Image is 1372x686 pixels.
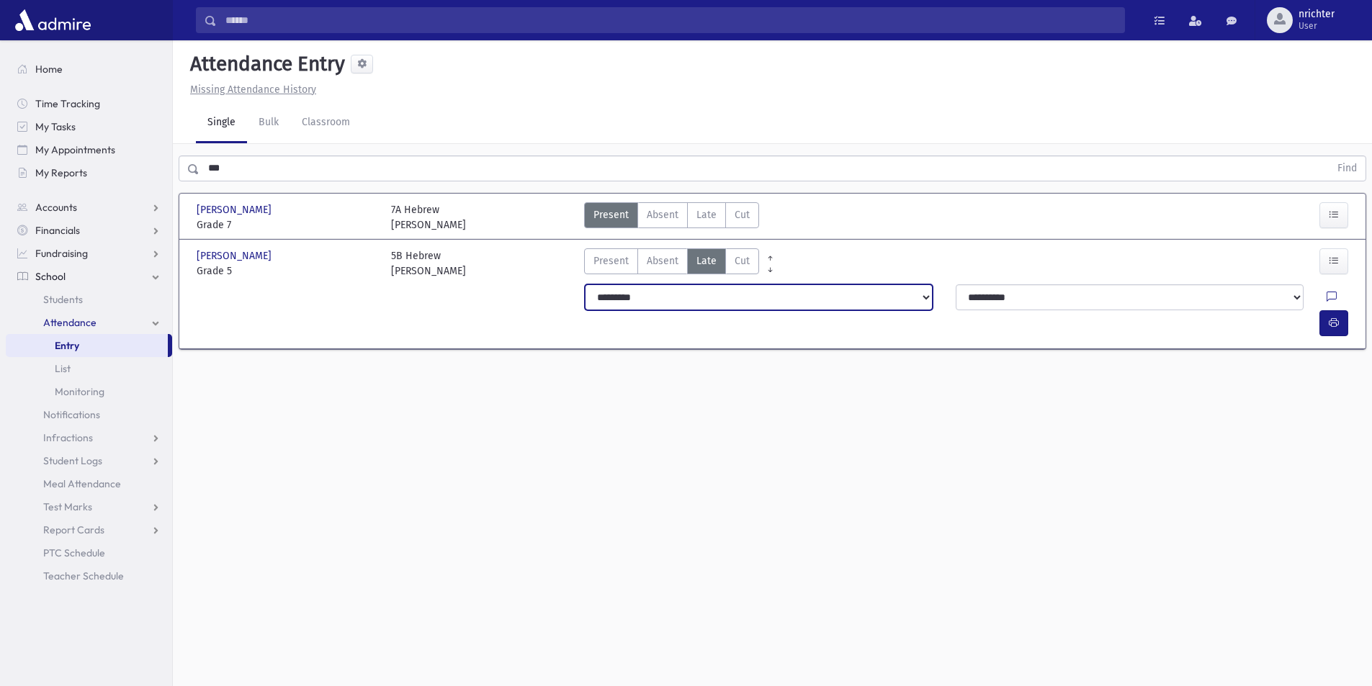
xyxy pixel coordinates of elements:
a: My Reports [6,161,172,184]
span: Attendance [43,316,97,329]
span: Late [696,207,717,222]
a: Financials [6,219,172,242]
a: Fundraising [6,242,172,265]
a: Single [196,103,247,143]
span: Present [593,207,629,222]
a: My Tasks [6,115,172,138]
span: Accounts [35,201,77,214]
a: Classroom [290,103,362,143]
a: Monitoring [6,380,172,403]
span: Student Logs [43,454,102,467]
div: AttTypes [584,202,759,233]
span: Meal Attendance [43,477,121,490]
span: My Reports [35,166,87,179]
span: Cut [735,207,750,222]
span: Fundraising [35,247,88,260]
span: Students [43,293,83,306]
a: Test Marks [6,495,172,518]
a: Entry [6,334,168,357]
span: Absent [647,253,678,268]
a: School [6,265,172,288]
span: Home [35,63,63,76]
span: Report Cards [43,523,104,536]
a: Teacher Schedule [6,564,172,587]
span: [PERSON_NAME] [197,202,274,217]
a: Bulk [247,103,290,143]
span: Notifications [43,408,100,421]
u: Missing Attendance History [190,84,316,96]
span: PTC Schedule [43,546,105,559]
span: [PERSON_NAME] [197,248,274,263]
span: Absent [647,207,678,222]
a: Notifications [6,403,172,426]
div: 5B Hebrew [PERSON_NAME] [391,248,466,279]
a: Accounts [6,196,172,219]
img: AdmirePro [12,6,94,35]
span: Teacher Schedule [43,569,124,582]
span: Cut [735,253,750,268]
a: List [6,357,172,380]
span: Test Marks [43,500,92,513]
a: Student Logs [6,449,172,472]
button: Find [1329,156,1366,181]
a: Missing Attendance History [184,84,316,96]
a: Home [6,58,172,81]
a: Report Cards [6,518,172,541]
span: nrichter [1299,9,1335,20]
span: Late [696,253,717,268]
span: Grade 7 [197,217,377,233]
a: Time Tracking [6,92,172,115]
span: Infractions [43,431,93,444]
a: Meal Attendance [6,472,172,495]
span: Financials [35,224,80,237]
a: Infractions [6,426,172,449]
span: Entry [55,339,79,352]
div: 7A Hebrew [PERSON_NAME] [391,202,466,233]
div: AttTypes [584,248,759,279]
input: Search [217,7,1124,33]
a: Students [6,288,172,311]
span: My Appointments [35,143,115,156]
span: Present [593,253,629,268]
span: Time Tracking [35,97,100,110]
span: Grade 5 [197,263,377,279]
span: User [1299,20,1335,32]
a: Attendance [6,311,172,334]
span: List [55,362,71,375]
h5: Attendance Entry [184,52,345,76]
span: School [35,270,66,283]
a: My Appointments [6,138,172,161]
a: PTC Schedule [6,541,172,564]
span: Monitoring [55,385,104,398]
span: My Tasks [35,120,76,133]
